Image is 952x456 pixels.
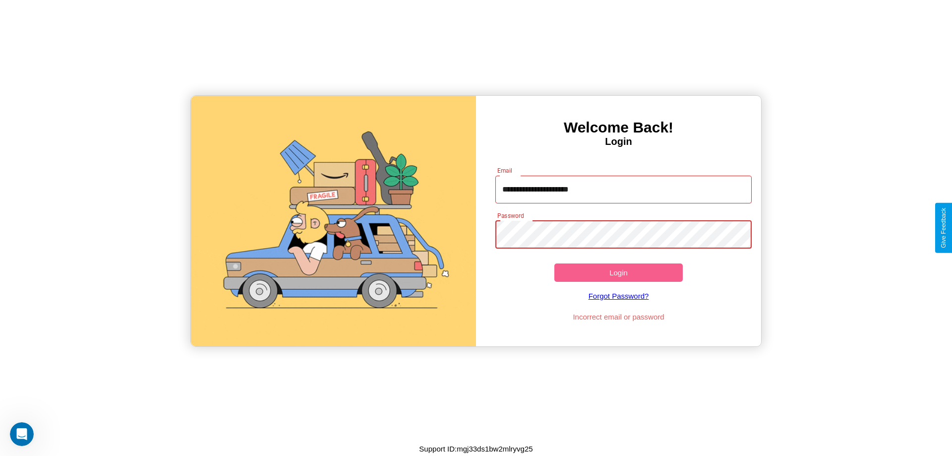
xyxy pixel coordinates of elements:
label: Email [497,166,513,175]
iframe: Intercom live chat [10,422,34,446]
button: Login [554,263,683,282]
h3: Welcome Back! [476,119,761,136]
label: Password [497,211,524,220]
a: Forgot Password? [490,282,747,310]
p: Support ID: mgj33ds1bw2mlryvg25 [419,442,533,456]
p: Incorrect email or password [490,310,747,324]
h4: Login [476,136,761,147]
div: Give Feedback [940,208,947,248]
img: gif [191,96,476,346]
